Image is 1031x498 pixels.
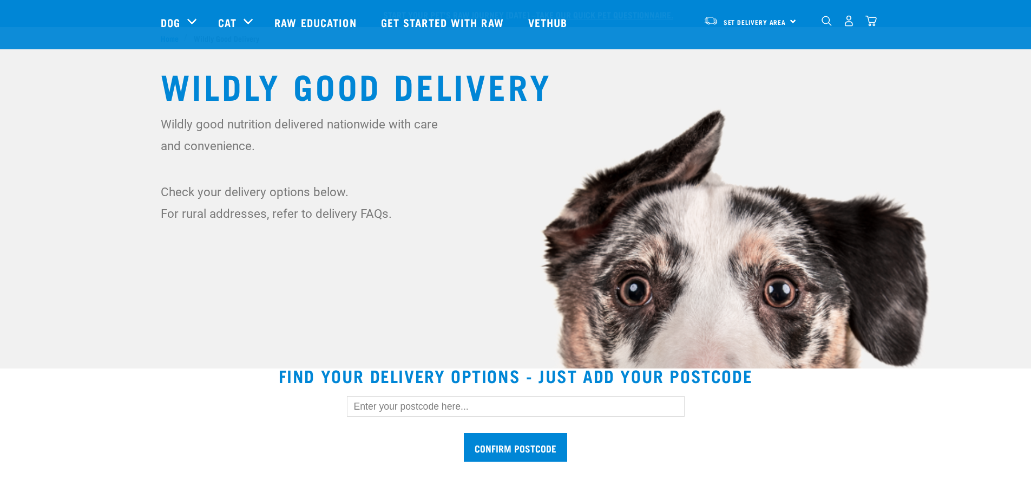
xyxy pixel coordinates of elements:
a: Get started with Raw [370,1,517,44]
span: Set Delivery Area [724,20,786,24]
img: van-moving.png [704,16,718,25]
img: home-icon-1@2x.png [822,16,832,26]
a: Raw Education [264,1,370,44]
a: Dog [161,14,180,30]
input: Confirm postcode [464,433,567,462]
input: Enter your postcode here... [347,396,685,417]
h2: Find your delivery options - just add your postcode [13,366,1018,385]
img: user.png [843,15,855,27]
p: Wildly good nutrition delivered nationwide with care and convenience. [161,113,445,157]
p: Check your delivery options below. For rural addresses, refer to delivery FAQs. [161,181,445,224]
a: Vethub [517,1,581,44]
h1: Wildly Good Delivery [161,66,871,105]
a: Cat [218,14,237,30]
img: home-icon@2x.png [865,15,877,27]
